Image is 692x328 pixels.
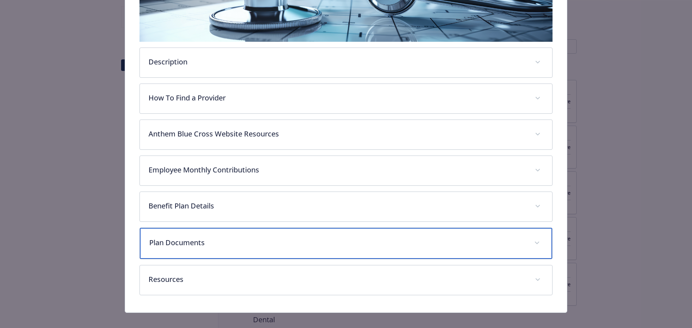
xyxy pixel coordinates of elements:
[140,84,553,113] div: How To Find a Provider
[140,192,553,221] div: Benefit Plan Details
[148,129,527,139] p: Anthem Blue Cross Website Resources
[148,201,527,211] p: Benefit Plan Details
[140,120,553,149] div: Anthem Blue Cross Website Resources
[148,93,527,103] p: How To Find a Provider
[140,265,553,295] div: Resources
[140,156,553,185] div: Employee Monthly Contributions
[140,48,553,77] div: Description
[148,165,527,175] p: Employee Monthly Contributions
[149,237,526,248] p: Plan Documents
[140,228,553,259] div: Plan Documents
[148,57,527,67] p: Description
[148,274,527,285] p: Resources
